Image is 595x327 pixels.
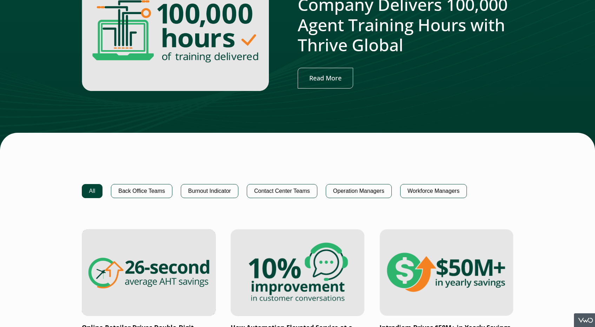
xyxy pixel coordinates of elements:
a: Read More [298,68,353,89]
button: Operation Managers [326,184,392,198]
iframe: To enrich screen reader interactions, please activate Accessibility in Grammarly extension settings [574,313,595,327]
button: Workforce Managers [400,184,467,198]
button: Burnout Indicator [181,184,238,198]
button: All [82,184,103,198]
button: Back Office Teams [111,184,172,198]
button: Contact Center Teams [247,184,317,198]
